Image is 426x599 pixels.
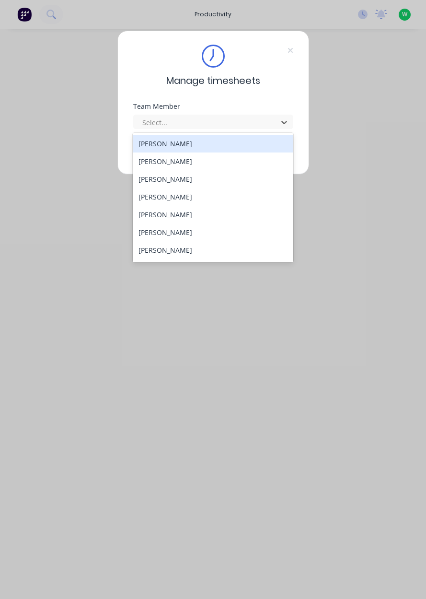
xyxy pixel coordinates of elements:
[133,188,293,206] div: [PERSON_NAME]
[133,206,293,223] div: [PERSON_NAME]
[133,223,293,241] div: [PERSON_NAME]
[133,170,293,188] div: [PERSON_NAME]
[133,135,293,153] div: [PERSON_NAME]
[133,259,293,277] div: [PERSON_NAME]
[166,73,260,88] span: Manage timesheets
[133,103,293,110] div: Team Member
[133,241,293,259] div: [PERSON_NAME]
[133,153,293,170] div: [PERSON_NAME]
